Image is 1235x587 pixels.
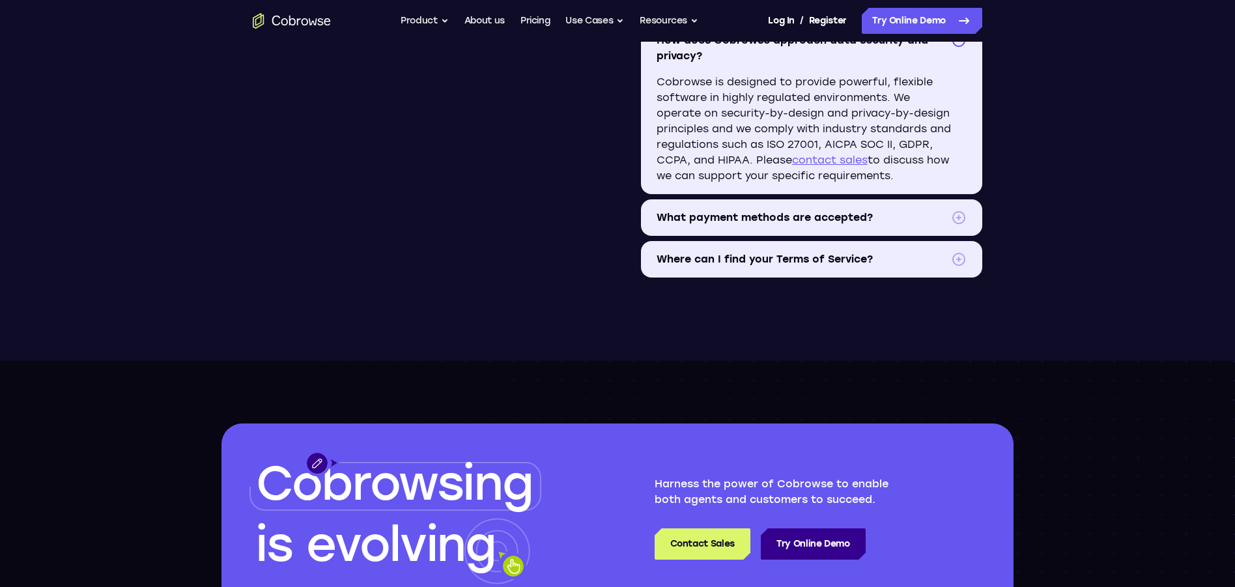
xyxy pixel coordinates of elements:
[464,8,505,34] a: About us
[306,517,496,573] span: evolving
[792,154,868,166] a: contact sales
[641,241,982,278] summary: Where can I find your Terms of Service?
[657,33,946,64] span: How does Cobrowse approach data security and privacy?
[640,8,698,34] button: Resources
[256,455,532,511] span: Cobrowsing
[657,251,946,267] span: Where can I find your Terms of Service?
[862,8,982,34] a: Try Online Demo
[253,13,331,29] a: Go to the home page
[641,74,982,194] p: Cobrowse is designed to provide powerful, flexible software in highly regulated environments. We ...
[256,517,292,573] span: is
[520,8,550,34] a: Pricing
[657,210,946,225] span: What payment methods are accepted?
[761,528,866,560] a: Try Online Demo
[655,476,916,508] p: Harness the power of Cobrowse to enable both agents and customers to succeed.
[800,13,804,29] span: /
[641,22,982,74] summary: How does Cobrowse approach data security and privacy?
[565,8,624,34] button: Use Cases
[768,8,794,34] a: Log In
[641,199,982,236] summary: What payment methods are accepted?
[401,8,449,34] button: Product
[809,8,847,34] a: Register
[655,528,750,560] a: Contact Sales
